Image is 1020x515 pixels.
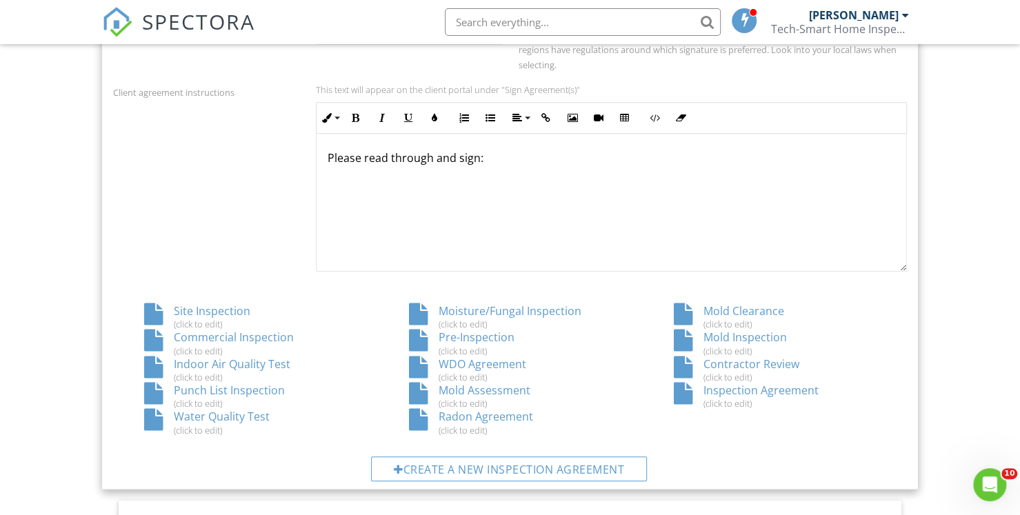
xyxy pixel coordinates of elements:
label: Client agreement instructions [113,86,234,99]
button: Clear Formatting [668,105,694,131]
div: Radon Agreement [378,409,643,435]
div: Mold Assessment [378,383,643,409]
button: Colors [421,105,448,131]
div: [PERSON_NAME] [809,8,899,22]
button: Insert Video [586,105,612,131]
div: Tech-Smart Home Inspections, LLC [771,22,909,36]
input: Search everything... [445,8,721,36]
div: Contractor Review [642,356,907,383]
div: (click to edit) [673,372,876,383]
button: Bold (Ctrl+B) [343,105,369,131]
div: Indoor Air Quality Test [113,356,378,383]
a: Create a new inspection agreement [113,456,907,483]
button: Insert Link (Ctrl+K) [533,105,559,131]
div: (click to edit) [409,345,612,356]
button: Italic (Ctrl+I) [369,105,395,131]
p: Please read through and sign: [328,150,895,165]
iframe: Intercom live chat [973,468,1006,501]
img: The Best Home Inspection Software - Spectora [102,7,132,37]
span: SPECTORA [142,7,255,36]
div: WDO Agreement [378,356,643,383]
div: (click to edit) [144,425,347,436]
div: (click to edit) [144,372,347,383]
button: Unordered List [477,105,503,131]
p: This text will appear on the client portal under "Sign Agreement(s)" [316,84,907,95]
div: (click to edit) [673,398,876,409]
div: (click to edit) [409,425,612,436]
button: Insert Table [612,105,638,131]
button: Inline Style [317,105,343,131]
span: 10 [1001,468,1017,479]
div: (click to edit) [409,319,612,330]
button: Underline (Ctrl+U) [395,105,421,131]
div: Mold Inspection [642,330,907,356]
div: Punch List Inspection [113,383,378,409]
div: Moisture/Fungal Inspection [378,303,643,330]
div: (click to edit) [144,319,347,330]
div: (click to edit) [673,319,876,330]
button: Insert Image (Ctrl+P) [559,105,586,131]
div: (click to edit) [409,398,612,409]
div: Inspection Agreement [642,383,907,409]
button: Code View [641,105,668,131]
div: Mold Clearance [642,303,907,330]
button: Ordered List [451,105,477,131]
div: Commercial Inspection [113,330,378,356]
div: Water Quality Test [113,409,378,435]
div: Site Inspection [113,303,378,330]
button: Align [507,105,533,131]
div: (click to edit) [144,345,347,356]
a: SPECTORA [102,19,255,48]
div: Create a new inspection agreement [371,456,647,481]
div: (click to edit) [144,398,347,409]
div: Pre-Inspection [378,330,643,356]
div: (click to edit) [673,345,876,356]
div: (click to edit) [409,372,612,383]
